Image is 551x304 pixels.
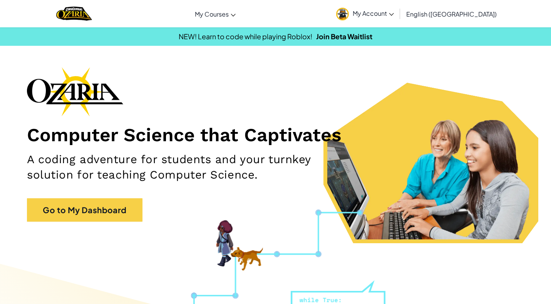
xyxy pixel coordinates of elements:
[27,124,524,147] h1: Computer Science that Captivates
[195,10,229,18] span: My Courses
[27,67,123,116] img: Ozaria branding logo
[27,198,142,222] a: Go to My Dashboard
[406,10,497,18] span: English ([GEOGRAPHIC_DATA])
[179,32,312,41] span: NEW! Learn to code while playing Roblox!
[27,152,360,183] h2: A coding adventure for students and your turnkey solution for teaching Computer Science.
[336,8,349,20] img: avatar
[316,32,372,41] a: Join Beta Waitlist
[332,2,398,26] a: My Account
[56,6,92,22] a: Ozaria by CodeCombat logo
[402,3,501,24] a: English ([GEOGRAPHIC_DATA])
[353,9,394,17] span: My Account
[56,6,92,22] img: Home
[191,3,239,24] a: My Courses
